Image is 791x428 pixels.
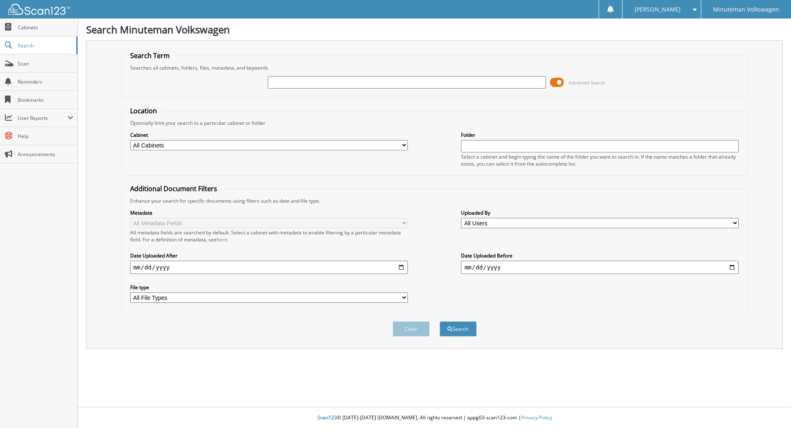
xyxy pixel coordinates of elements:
label: Date Uploaded After [130,252,408,259]
label: File type [130,284,408,291]
label: Date Uploaded Before [461,252,739,259]
button: Search [440,321,477,337]
legend: Location [126,106,161,115]
div: Enhance your search for specific documents using filters such as date and file type. [126,197,743,204]
div: Optionally limit your search to a particular cabinet or folder [126,119,743,126]
span: Announcements [18,151,73,158]
span: Scan123 [317,414,337,421]
div: Searches all cabinets, folders, files, metadata, and keywords [126,64,743,71]
span: Cabinets [18,24,73,31]
span: Reminders [18,78,73,85]
span: Minuteman Volkswagen [713,7,779,12]
a: here [217,236,227,243]
legend: Search Term [126,51,174,60]
label: Cabinet [130,131,408,138]
input: start [130,261,408,274]
span: Bookmarks [18,96,73,103]
h1: Search Minuteman Volkswagen [86,23,783,36]
input: end [461,261,739,274]
span: Help [18,133,73,140]
iframe: Chat Widget [750,388,791,428]
label: Metadata [130,209,408,216]
span: Search [18,42,72,49]
img: scan123-logo-white.svg [8,4,70,15]
legend: Additional Document Filters [126,184,221,193]
span: [PERSON_NAME] [634,7,681,12]
span: User Reports [18,115,68,122]
span: Advanced Search [569,80,605,86]
div: All metadata fields are searched by default. Select a cabinet with metadata to enable filtering b... [130,229,408,243]
label: Uploaded By [461,209,739,216]
button: Clear [393,321,430,337]
div: © [DATE]-[DATE] [DOMAIN_NAME]. All rights reserved | appg03-scan123-com | [78,408,791,428]
span: Scan [18,60,73,67]
a: Privacy Policy [521,414,552,421]
label: Folder [461,131,739,138]
div: Select a cabinet and begin typing the name of the folder you want to search in. If the name match... [461,153,739,167]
